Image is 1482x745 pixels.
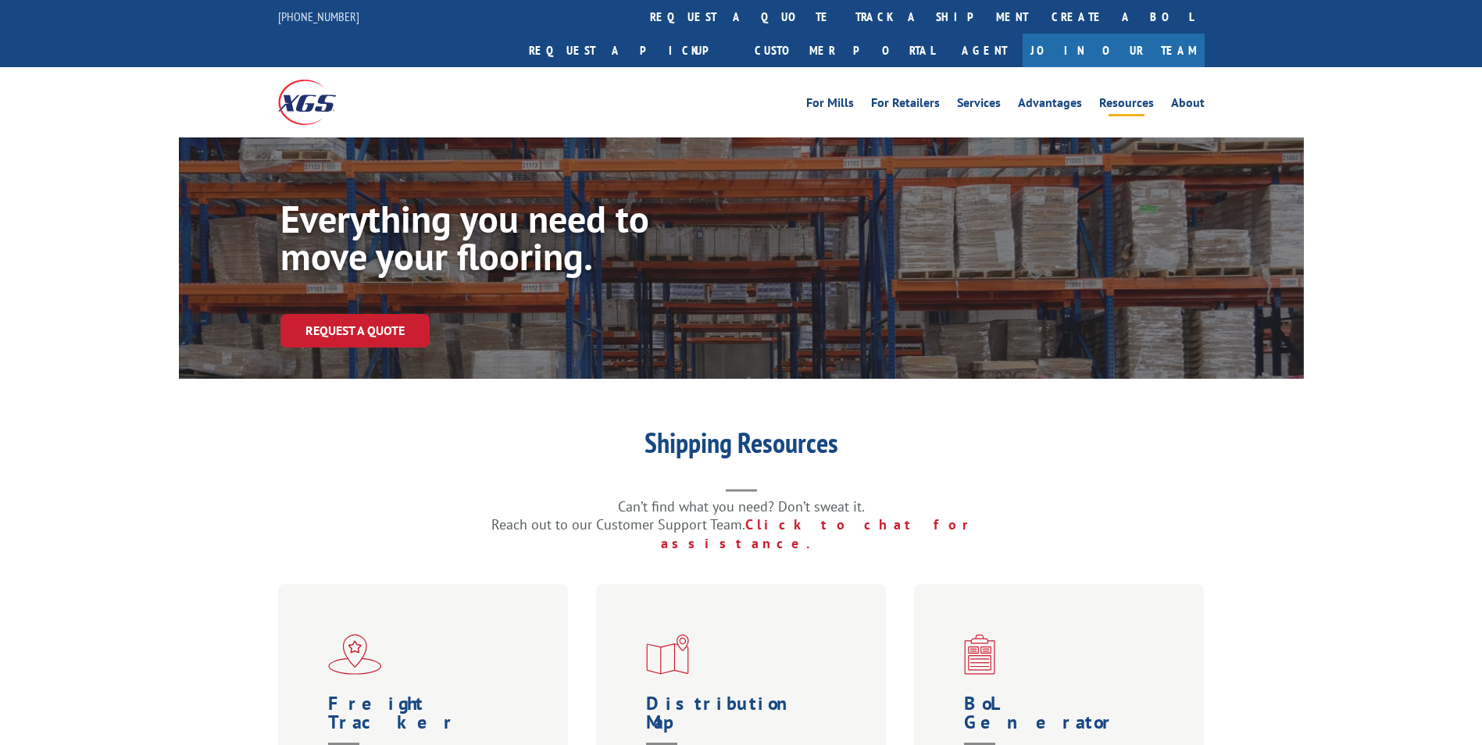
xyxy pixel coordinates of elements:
a: Click to chat for assistance. [661,515,991,552]
a: Resources [1099,97,1154,114]
a: Join Our Team [1023,34,1205,67]
a: Request a pickup [517,34,743,67]
a: [PHONE_NUMBER] [278,9,359,24]
img: xgs-icon-bo-l-generator-red [964,634,995,675]
a: Customer Portal [743,34,946,67]
a: Advantages [1018,97,1082,114]
a: About [1171,97,1205,114]
h1: Shipping Resources [429,429,1054,465]
img: xgs-icon-flagship-distribution-model-red [328,634,382,675]
a: Request a Quote [280,314,430,348]
a: Agent [946,34,1023,67]
a: Services [957,97,1001,114]
a: For Retailers [871,97,940,114]
p: Can’t find what you need? Don’t sweat it. Reach out to our Customer Support Team. [429,497,1054,553]
a: For Mills [806,97,854,114]
h1: Everything you need to move your flooring. [280,200,749,283]
img: xgs-icon-distribution-map-red [646,634,689,675]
